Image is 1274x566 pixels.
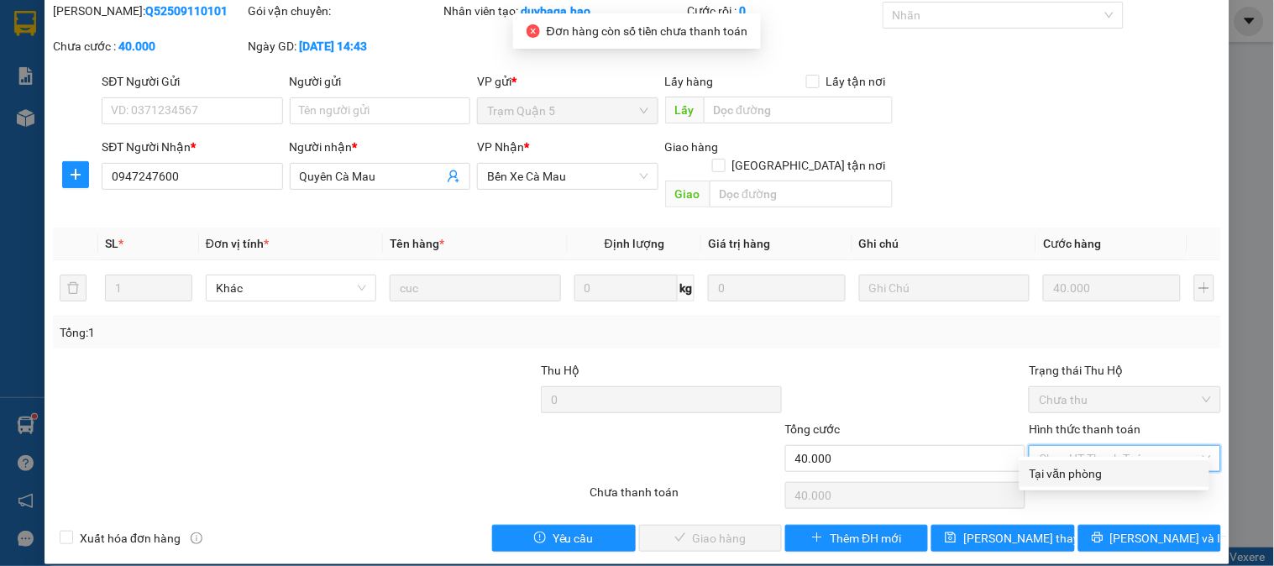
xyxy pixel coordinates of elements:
div: Tại văn phòng [1030,464,1199,483]
input: Ghi Chú [859,275,1030,301]
input: VD: Bàn, Ghế [390,275,560,301]
div: Chưa thanh toán [588,483,783,512]
button: checkGiao hàng [639,525,782,552]
div: [PERSON_NAME]: [53,2,244,20]
b: [DATE] 14:43 [300,39,368,53]
span: Bến Xe Cà Mau [487,164,647,189]
img: logo.jpg [21,21,105,105]
input: 0 [1043,275,1181,301]
span: printer [1092,532,1104,545]
span: [PERSON_NAME] thay đổi [963,529,1098,548]
span: Lấy hàng [665,75,714,88]
span: Giá trị hàng [708,237,770,250]
span: save [945,532,957,545]
div: Tổng: 1 [60,323,493,342]
div: Cước rồi : [688,2,879,20]
span: Định lượng [605,237,664,250]
span: Lấy [665,97,704,123]
button: delete [60,275,87,301]
input: Dọc đường [704,97,893,123]
input: Dọc đường [710,181,893,207]
span: Cước hàng [1043,237,1101,250]
b: duybaga.hao [521,4,590,18]
div: Ngày GD: [249,37,440,55]
span: Giao [665,181,710,207]
span: user-add [447,170,460,183]
span: Đơn vị tính [206,237,269,250]
span: Xuất hóa đơn hàng [73,529,187,548]
div: Người nhận [290,138,470,156]
span: VP Nhận [477,140,524,154]
b: Q52509110101 [145,4,228,18]
span: Yêu cầu [553,529,594,548]
span: plus [63,168,88,181]
span: [PERSON_NAME] và In [1110,529,1228,548]
button: save[PERSON_NAME] thay đổi [931,525,1074,552]
span: Thu Hộ [541,364,579,377]
div: Người gửi [290,72,470,91]
span: Khác [216,275,366,301]
span: exclamation-circle [534,532,546,545]
div: Gói vận chuyển: [249,2,440,20]
span: Đơn hàng còn số tiền chưa thanh toán [547,24,747,38]
div: Nhân viên tạo: [443,2,684,20]
span: Giao hàng [665,140,719,154]
div: VP gửi [477,72,658,91]
div: Chưa cước : [53,37,244,55]
div: SĐT Người Nhận [102,138,282,156]
span: Tổng cước [785,422,841,436]
span: Trạm Quận 5 [487,98,647,123]
span: [GEOGRAPHIC_DATA] tận nơi [726,156,893,175]
span: plus [811,532,823,545]
b: 0 [740,4,747,18]
span: info-circle [191,532,202,544]
span: Tên hàng [390,237,444,250]
span: kg [678,275,695,301]
b: GỬI : Bến Xe Cà Mau [21,122,236,149]
button: plus [62,161,89,188]
span: Chọn HT Thanh Toán [1039,446,1210,471]
button: printer[PERSON_NAME] và In [1078,525,1221,552]
input: 0 [708,275,846,301]
button: exclamation-circleYêu cầu [492,525,635,552]
span: close-circle [527,24,540,38]
b: 40.000 [118,39,155,53]
span: Lấy tận nơi [820,72,893,91]
div: Trạng thái Thu Hộ [1029,361,1220,380]
button: plusThêm ĐH mới [785,525,928,552]
span: Thêm ĐH mới [830,529,901,548]
th: Ghi chú [852,228,1036,260]
span: SL [105,237,118,250]
div: SĐT Người Gửi [102,72,282,91]
button: plus [1194,275,1214,301]
label: Hình thức thanh toán [1029,422,1140,436]
li: Hotline: 02839552959 [157,62,702,83]
span: Chưa thu [1039,387,1210,412]
li: 26 Phó Cơ Điều, Phường 12 [157,41,702,62]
